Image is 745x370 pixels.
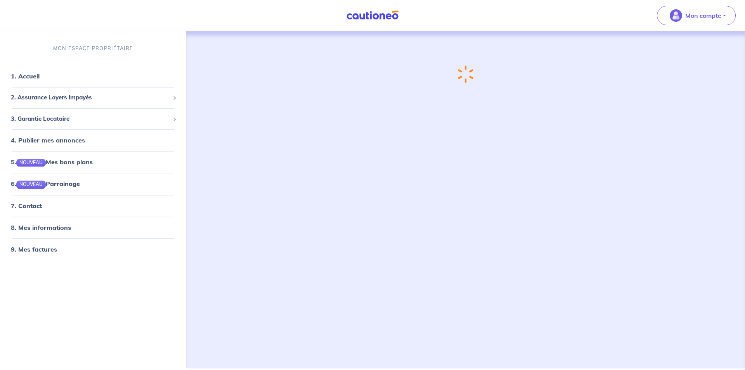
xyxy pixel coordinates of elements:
p: Mon compte [685,11,721,20]
img: illu_account_valid_menu.svg [670,9,682,22]
a: 4. Publier mes annonces [11,137,85,144]
a: 8. Mes informations [11,224,71,231]
img: loading-spinner [458,65,473,83]
div: 9. Mes factures [3,241,183,257]
a: 6.NOUVEAUParrainage [11,180,80,188]
a: 5.NOUVEAUMes bons plans [11,158,93,166]
img: Cautioneo [343,10,402,20]
a: 9. Mes factures [11,245,57,253]
div: 4. Publier mes annonces [3,133,183,148]
div: 6.NOUVEAUParrainage [3,176,183,192]
span: 2. Assurance Loyers Impayés [11,94,170,102]
span: 3. Garantie Locataire [11,115,170,123]
div: 5.NOUVEAUMes bons plans [3,155,183,170]
a: 7. Contact [11,202,42,210]
div: 1. Accueil [3,69,183,84]
p: MON ESPACE PROPRIÉTAIRE [53,45,133,52]
a: 1. Accueil [11,73,40,80]
div: 2. Assurance Loyers Impayés [3,90,183,106]
div: 8. Mes informations [3,220,183,235]
div: 3. Garantie Locataire [3,111,183,127]
button: illu_account_valid_menu.svgMon compte [657,6,736,25]
div: 7. Contact [3,198,183,214]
